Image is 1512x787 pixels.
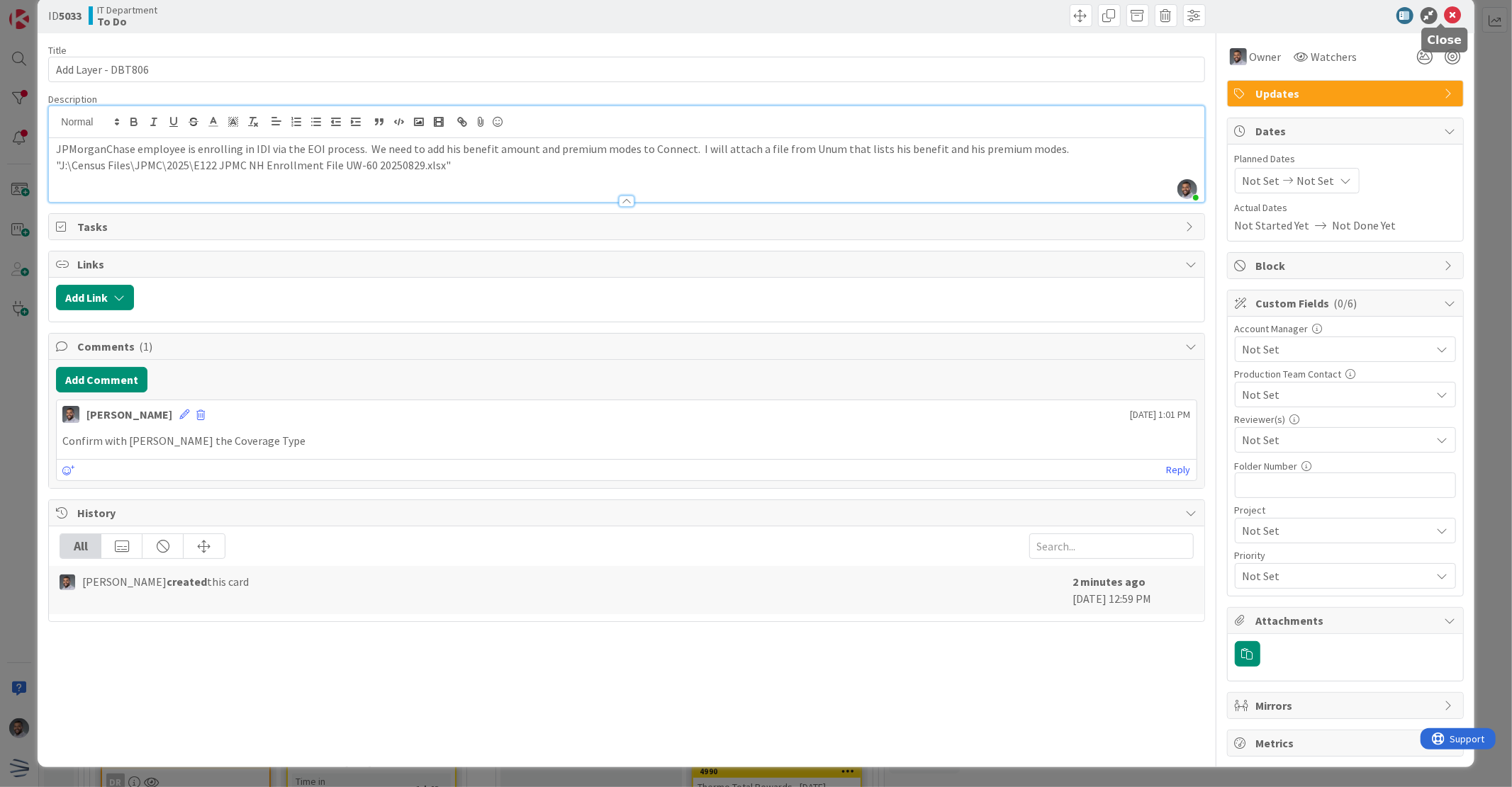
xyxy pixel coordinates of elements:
[30,2,65,19] span: Support
[1177,179,1197,199] img: djeBQYN5TwDXpyYgE8PwxaHb1prKLcgM.jpg
[1167,461,1191,479] a: Reply
[1256,257,1438,274] span: Block
[1235,414,1456,424] div: Reviewer(s)
[1256,697,1438,714] span: Mirrors
[1334,296,1357,310] span: ( 0/6 )
[1243,566,1424,586] span: Not Set
[1230,48,1247,65] img: FS
[1235,460,1298,472] label: Folder Number
[139,339,152,353] span: ( 1 )
[1256,735,1438,752] span: Metrics
[62,406,79,423] img: FS
[62,433,1190,449] p: Confirm with [PERSON_NAME] the Coverage Type
[1243,172,1280,189] span: Not Set
[1235,152,1456,166] span: Planned Dates
[1243,431,1431,448] span: Not Set
[1243,521,1424,540] span: Not Set
[82,573,249,590] span: [PERSON_NAME] this card
[1256,295,1438,312] span: Custom Fields
[1029,533,1194,559] input: Search...
[1428,33,1462,47] h5: Close
[56,367,147,392] button: Add Comment
[1235,369,1456,379] div: Production Team Contact
[56,157,1197,174] p: "J:\Census Files\JPMC\2025\E122 JPMC NH Enrollment File UW-60 20250829.xlsx"
[1256,85,1438,102] span: Updates
[97,4,157,16] span: IT Department
[60,534,101,558] div: All
[1297,172,1335,189] span: Not Set
[60,574,75,590] img: FS
[1243,385,1424,404] span: Not Set
[59,9,82,23] b: 5033
[1311,48,1357,65] span: Watchers
[1256,612,1438,629] span: Attachments
[167,574,207,589] b: created
[48,93,97,106] span: Description
[48,44,67,57] label: Title
[86,406,172,423] div: [PERSON_NAME]
[56,285,134,310] button: Add Link
[1243,341,1431,358] span: Not Set
[1073,574,1146,589] b: 2 minutes ago
[1250,48,1282,65] span: Owner
[1073,573,1194,607] div: [DATE] 12:59 PM
[48,7,82,24] span: ID
[1235,324,1456,334] div: Account Manager
[77,218,1178,235] span: Tasks
[1256,123,1438,140] span: Dates
[77,504,1178,521] span: History
[1333,217,1396,234] span: Not Done Yet
[1235,550,1456,560] div: Priority
[56,141,1197,157] p: JPMorganChase employee is enrolling in IDI via the EOI process. We need to add his benefit amount...
[1235,217,1310,234] span: Not Started Yet
[1235,505,1456,515] div: Project
[97,16,157,27] b: To Do
[48,57,1204,82] input: type card name here...
[77,256,1178,273] span: Links
[1131,407,1191,422] span: [DATE] 1:01 PM
[1235,200,1456,215] span: Actual Dates
[77,338,1178,355] span: Comments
